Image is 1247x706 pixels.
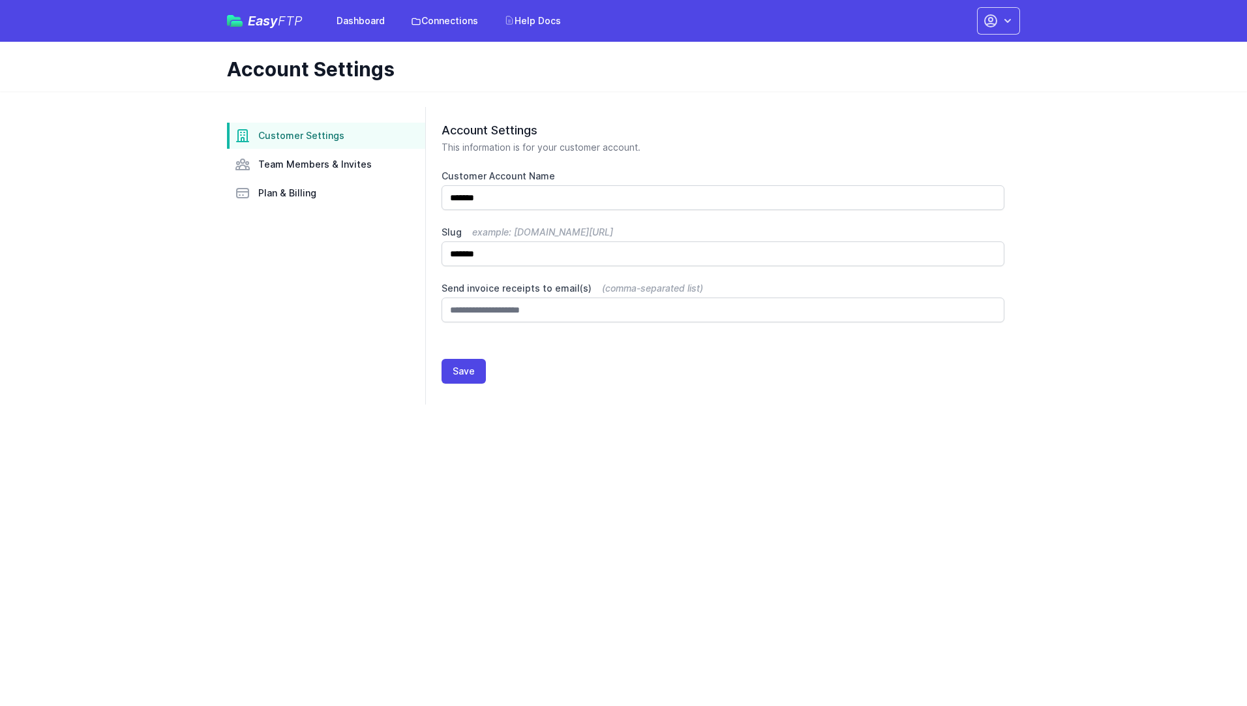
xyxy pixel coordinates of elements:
label: Slug [442,226,1004,239]
span: Customer Settings [258,129,344,142]
span: Team Members & Invites [258,158,372,171]
button: Save [442,359,486,384]
span: Plan & Billing [258,187,316,200]
a: Customer Settings [227,123,425,149]
h2: Account Settings [442,123,1004,138]
a: Help Docs [496,9,569,33]
a: Plan & Billing [227,180,425,206]
label: Send invoice receipts to email(s) [442,282,1004,295]
img: easyftp_logo.png [227,15,243,27]
h1: Account Settings [227,57,1010,81]
span: (comma-separated list) [602,283,703,294]
a: Connections [403,9,486,33]
label: Customer Account Name [442,170,1004,183]
a: Team Members & Invites [227,151,425,177]
span: FTP [278,13,303,29]
span: example: [DOMAIN_NAME][URL] [472,226,613,238]
a: Dashboard [329,9,393,33]
span: Easy [248,14,303,27]
a: EasyFTP [227,14,303,27]
p: This information is for your customer account. [442,141,1004,154]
